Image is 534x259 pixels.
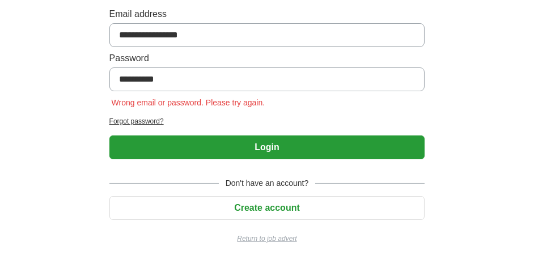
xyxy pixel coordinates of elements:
[109,203,425,213] a: Create account
[109,116,425,126] a: Forgot password?
[219,177,316,189] span: Don't have an account?
[109,98,268,107] span: Wrong email or password. Please try again.
[109,135,425,159] button: Login
[109,233,425,244] a: Return to job advert
[109,52,425,65] label: Password
[109,7,425,21] label: Email address
[109,196,425,220] button: Create account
